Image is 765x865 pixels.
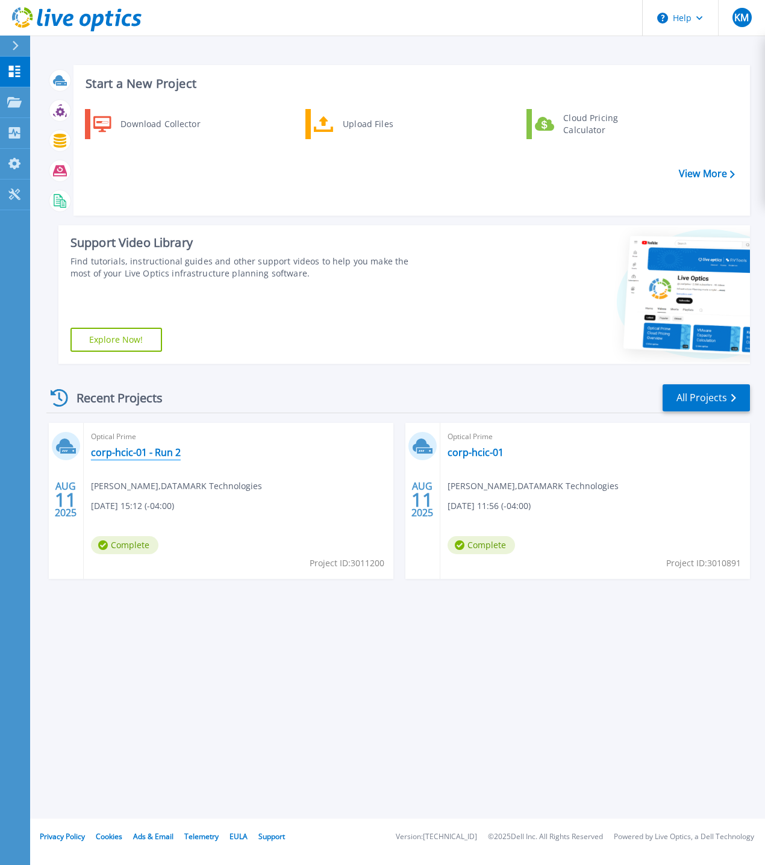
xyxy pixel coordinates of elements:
[85,109,208,139] a: Download Collector
[310,557,384,570] span: Project ID: 3011200
[679,168,735,180] a: View More
[305,109,429,139] a: Upload Files
[411,495,433,505] span: 11
[54,478,77,522] div: AUG 2025
[91,499,174,513] span: [DATE] 15:12 (-04:00)
[91,446,181,458] a: corp-hcic-01 - Run 2
[663,384,750,411] a: All Projects
[337,112,426,136] div: Upload Files
[448,446,504,458] a: corp-hcic-01
[46,383,179,413] div: Recent Projects
[526,109,650,139] a: Cloud Pricing Calculator
[448,430,743,443] span: Optical Prime
[734,13,749,22] span: KM
[40,831,85,842] a: Privacy Policy
[114,112,205,136] div: Download Collector
[86,77,734,90] h3: Start a New Project
[70,235,430,251] div: Support Video Library
[258,831,285,842] a: Support
[614,833,754,841] li: Powered by Live Optics, a Dell Technology
[448,479,619,493] span: [PERSON_NAME] , DATAMARK Technologies
[396,833,477,841] li: Version: [TECHNICAL_ID]
[91,430,386,443] span: Optical Prime
[411,478,434,522] div: AUG 2025
[91,479,262,493] span: [PERSON_NAME] , DATAMARK Technologies
[70,255,430,279] div: Find tutorials, instructional guides and other support videos to help you make the most of your L...
[91,536,158,554] span: Complete
[96,831,122,842] a: Cookies
[488,833,603,841] li: © 2025 Dell Inc. All Rights Reserved
[557,112,646,136] div: Cloud Pricing Calculator
[448,499,531,513] span: [DATE] 11:56 (-04:00)
[666,557,741,570] span: Project ID: 3010891
[55,495,76,505] span: 11
[448,536,515,554] span: Complete
[230,831,248,842] a: EULA
[70,328,162,352] a: Explore Now!
[184,831,219,842] a: Telemetry
[133,831,173,842] a: Ads & Email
